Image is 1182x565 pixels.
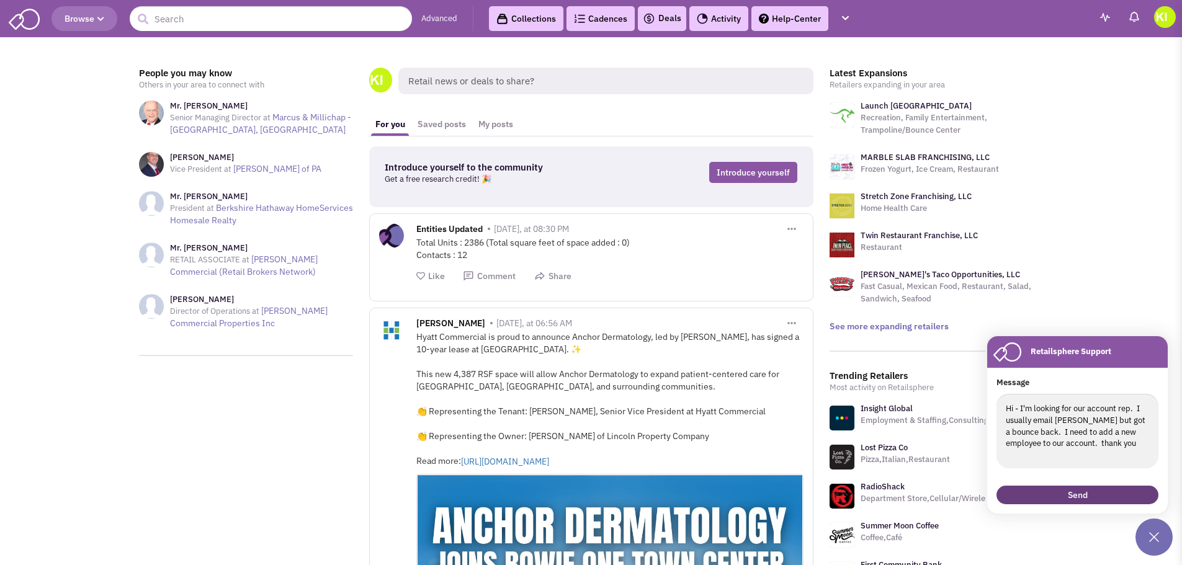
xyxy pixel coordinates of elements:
p: Retailers expanding in your area [830,79,1044,91]
a: [PERSON_NAME]'s Taco Opportunities, LLC [861,269,1020,280]
a: Stretch Zone Franchising, LLC [861,191,972,202]
a: For you [369,113,411,136]
img: icon-deals.svg [643,11,655,26]
h3: [PERSON_NAME] [170,294,353,305]
img: logo [830,233,854,257]
span: Retail news or deals to share? [398,68,813,94]
a: [PERSON_NAME] Commercial (Retail Brokers Network) [170,254,318,277]
a: Cadences [566,6,635,31]
a: Introduce yourself [709,162,797,183]
a: Help-Center [751,6,828,31]
h3: Trending Retailers [830,370,1044,381]
a: Summer Moon Coffee [861,520,939,531]
a: Marcus & Millichap - [GEOGRAPHIC_DATA], [GEOGRAPHIC_DATA] [170,112,351,135]
button: Send [996,486,1158,504]
h3: Mr. [PERSON_NAME] [170,242,353,254]
span: RETAIL ASSOCIATE at [170,254,249,265]
span: [PERSON_NAME] [416,318,485,332]
p: Department Store,Cellular/Wireless [861,492,993,505]
button: Browse [51,6,117,31]
span: [DATE], at 08:30 PM [494,223,569,234]
span: [DATE], at 06:56 AM [496,318,572,329]
a: MARBLE SLAB FRANCHISING, LLC [861,152,990,162]
p: Others in your area to connect with [139,79,353,91]
img: NoImageAvailable1.jpg [139,242,164,267]
div: Hyatt Commercial is proud to announce Anchor Dermatology, led by [PERSON_NAME], has signed a 10-y... [416,331,804,468]
div: Total Units : 2386 (Total square feet of space added : 0) Contacts : 12 [416,236,804,261]
a: See more expanding retailers [830,321,949,332]
span: Senior Managing Director at [170,112,271,123]
button: Share [534,270,571,282]
a: [PERSON_NAME] of PA [233,163,321,174]
spann: Retailsphere Support [1031,346,1111,358]
a: Collections [489,6,563,31]
input: Search [130,6,412,31]
a: Deals [643,11,681,26]
h3: [PERSON_NAME] [170,152,321,163]
img: logo [830,194,854,218]
span: Like [428,270,445,282]
img: Activity.png [697,13,708,24]
a: Twin Restaurant Franchise, LLC [861,230,978,241]
h3: Introduce yourself to the community [385,162,619,173]
a: Saved posts [411,113,472,136]
p: Pizza,Italian,Restaurant [861,453,950,466]
img: logo [830,272,854,296]
a: Activity [689,6,748,31]
p: Coffee,Café [861,532,939,544]
a: Advanced [421,13,457,25]
img: Kate Ingram [1154,6,1176,28]
img: logo [830,103,854,128]
span: Vice President at [170,164,231,174]
a: Berkshire Hathaway HomeServices Homesale Realty [170,202,353,226]
p: Get a free research credit! 🎉 [385,173,619,185]
p: Restaurant [861,241,978,254]
img: SmartAdmin [9,6,40,30]
h3: Mr. [PERSON_NAME] [170,100,353,112]
p: Home Health Care [861,202,972,215]
h3: Mr. [PERSON_NAME] [170,191,353,202]
a: [URL][DOMAIN_NAME] [461,455,635,468]
button: Like [416,270,445,282]
a: Insight Global [861,403,913,414]
a: My posts [472,113,519,136]
img: help.png [759,14,769,24]
a: RadioShack [861,481,905,492]
h3: Latest Expansions [830,68,1044,79]
h3: People you may know [139,68,353,79]
p: Frozen Yogurt, Ice Cream, Restaurant [861,163,999,176]
img: NoImageAvailable1.jpg [139,191,164,216]
img: Cadences_logo.png [574,14,585,23]
p: Recreation, Family Entertainment, Trampoline/Bounce Center [861,112,1044,136]
img: logo [830,154,854,179]
span: Director of Operations at [170,306,259,316]
p: Fast Casual, Mexican Food, Restaurant, Salad, Sandwich, Seafood [861,280,1044,305]
span: President at [170,203,214,213]
a: Lost Pizza Co [861,442,908,453]
img: icon-collection-lavender-black.svg [496,13,508,25]
b: Message [996,377,1029,388]
a: [PERSON_NAME] Commercial Properties Inc [170,305,328,329]
p: Most activity on Retailsphere [830,381,1044,394]
img: NoImageAvailable1.jpg [139,294,164,319]
button: Comment [463,270,516,282]
a: Launch [GEOGRAPHIC_DATA] [861,100,972,111]
span: Browse [65,13,104,24]
span: Entities Updated [416,223,483,238]
p: Employment & Staffing,Consulting [861,414,988,427]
